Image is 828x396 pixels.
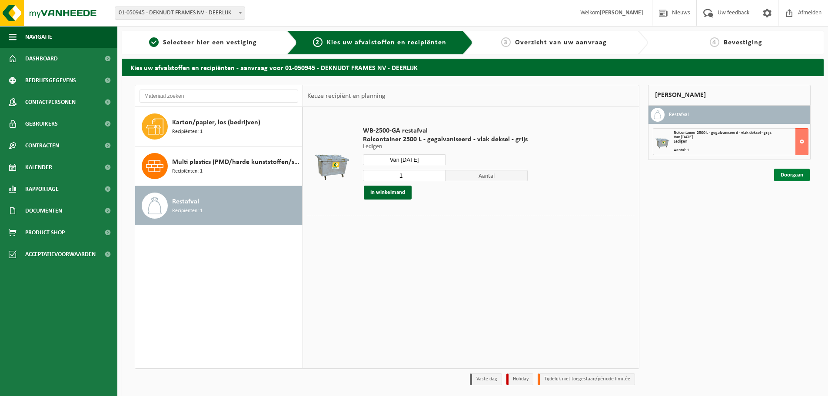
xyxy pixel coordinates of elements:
span: 4 [710,37,719,47]
button: Multi plastics (PMD/harde kunststoffen/spanbanden/EPS/folie naturel/folie gemengd) Recipiënten: 1 [135,146,303,186]
div: Aantal: 1 [674,148,808,153]
span: Multi plastics (PMD/harde kunststoffen/spanbanden/EPS/folie naturel/folie gemengd) [172,157,300,167]
strong: Van [DATE] [674,135,693,140]
span: Karton/papier, los (bedrijven) [172,117,260,128]
span: Overzicht van uw aanvraag [515,39,607,46]
span: Recipiënten: 1 [172,167,203,176]
li: Tijdelijk niet toegestaan/période limitée [538,373,635,385]
button: Karton/papier, los (bedrijven) Recipiënten: 1 [135,107,303,146]
span: Dashboard [25,48,58,70]
strong: [PERSON_NAME] [600,10,643,16]
span: Recipiënten: 1 [172,207,203,215]
span: Restafval [172,196,199,207]
span: Bedrijfsgegevens [25,70,76,91]
button: Restafval Recipiënten: 1 [135,186,303,225]
h2: Kies uw afvalstoffen en recipiënten - aanvraag voor 01-050945 - DEKNUDT FRAMES NV - DEERLIJK [122,59,824,76]
div: Ledigen [674,140,808,144]
span: 01-050945 - DEKNUDT FRAMES NV - DEERLIJK [115,7,245,20]
span: Kalender [25,156,52,178]
input: Materiaal zoeken [140,90,298,103]
li: Holiday [506,373,533,385]
span: Contracten [25,135,59,156]
span: Aantal [446,170,528,181]
span: Documenten [25,200,62,222]
span: Kies uw afvalstoffen en recipiënten [327,39,446,46]
span: Rolcontainer 2500 L - gegalvaniseerd - vlak deksel - grijs [363,135,528,144]
p: Ledigen [363,144,528,150]
span: Product Shop [25,222,65,243]
span: 3 [501,37,511,47]
span: Gebruikers [25,113,58,135]
span: 1 [149,37,159,47]
a: 1Selecteer hier een vestiging [126,37,280,48]
span: Selecteer hier een vestiging [163,39,257,46]
span: Bevestiging [724,39,762,46]
button: In winkelmand [364,186,412,200]
input: Selecteer datum [363,154,446,165]
span: Contactpersonen [25,91,76,113]
h3: Restafval [669,108,689,122]
span: WB-2500-GA restafval [363,126,528,135]
div: Keuze recipiënt en planning [303,85,390,107]
span: Recipiënten: 1 [172,128,203,136]
a: Doorgaan [774,169,810,181]
span: Rapportage [25,178,59,200]
span: 2 [313,37,323,47]
span: Navigatie [25,26,52,48]
li: Vaste dag [470,373,502,385]
span: Rolcontainer 2500 L - gegalvaniseerd - vlak deksel - grijs [674,130,771,135]
div: [PERSON_NAME] [648,85,811,106]
span: 01-050945 - DEKNUDT FRAMES NV - DEERLIJK [115,7,245,19]
span: Acceptatievoorwaarden [25,243,96,265]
